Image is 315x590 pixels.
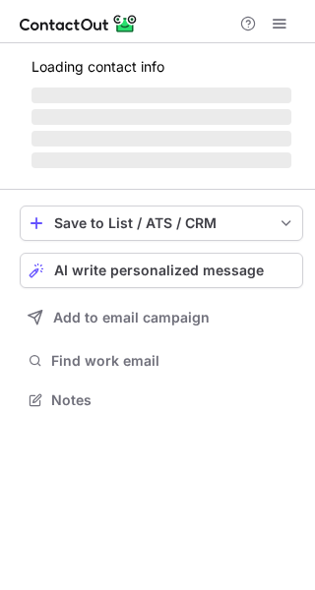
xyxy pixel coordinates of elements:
p: Loading contact info [31,59,291,75]
button: save-profile-one-click [20,206,303,241]
span: AI write personalized message [54,263,264,278]
span: ‌ [31,131,291,147]
span: ‌ [31,109,291,125]
span: ‌ [31,88,291,103]
button: Notes [20,386,303,414]
button: Find work email [20,347,303,375]
span: Notes [51,391,295,409]
button: AI write personalized message [20,253,303,288]
button: Add to email campaign [20,300,303,335]
img: ContactOut v5.3.10 [20,12,138,35]
span: ‌ [31,152,291,168]
span: Add to email campaign [53,310,210,325]
div: Save to List / ATS / CRM [54,215,269,231]
span: Find work email [51,352,295,370]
